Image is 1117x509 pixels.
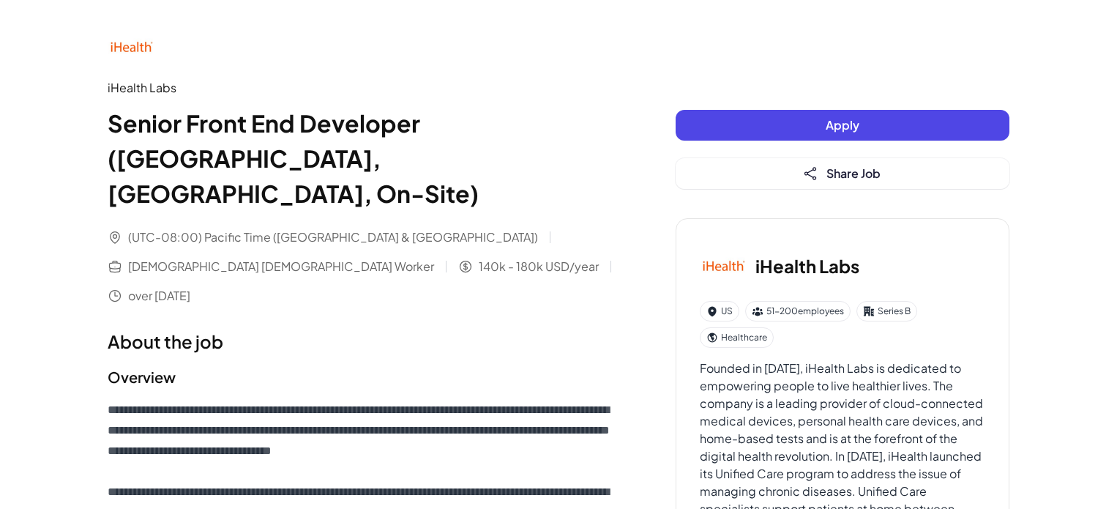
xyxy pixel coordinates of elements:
[700,327,774,348] div: Healthcare
[479,258,599,275] span: 140k - 180k USD/year
[856,301,917,322] div: Series B
[700,301,739,322] div: US
[755,253,859,279] h3: iHealth Labs
[676,158,1009,189] button: Share Job
[108,23,154,70] img: iH
[128,258,434,275] span: [DEMOGRAPHIC_DATA] [DEMOGRAPHIC_DATA] Worker
[745,301,851,322] div: 51-200 employees
[108,79,617,97] div: iHealth Labs
[108,366,617,388] h2: Overview
[128,229,538,246] span: (UTC-08:00) Pacific Time ([GEOGRAPHIC_DATA] & [GEOGRAPHIC_DATA])
[676,110,1009,141] button: Apply
[128,287,190,305] span: over [DATE]
[700,242,747,289] img: iH
[826,166,881,181] span: Share Job
[108,105,617,211] h1: Senior Front End Developer ([GEOGRAPHIC_DATA], [GEOGRAPHIC_DATA], On-Site)
[108,328,617,354] h1: About the job
[826,117,859,133] span: Apply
